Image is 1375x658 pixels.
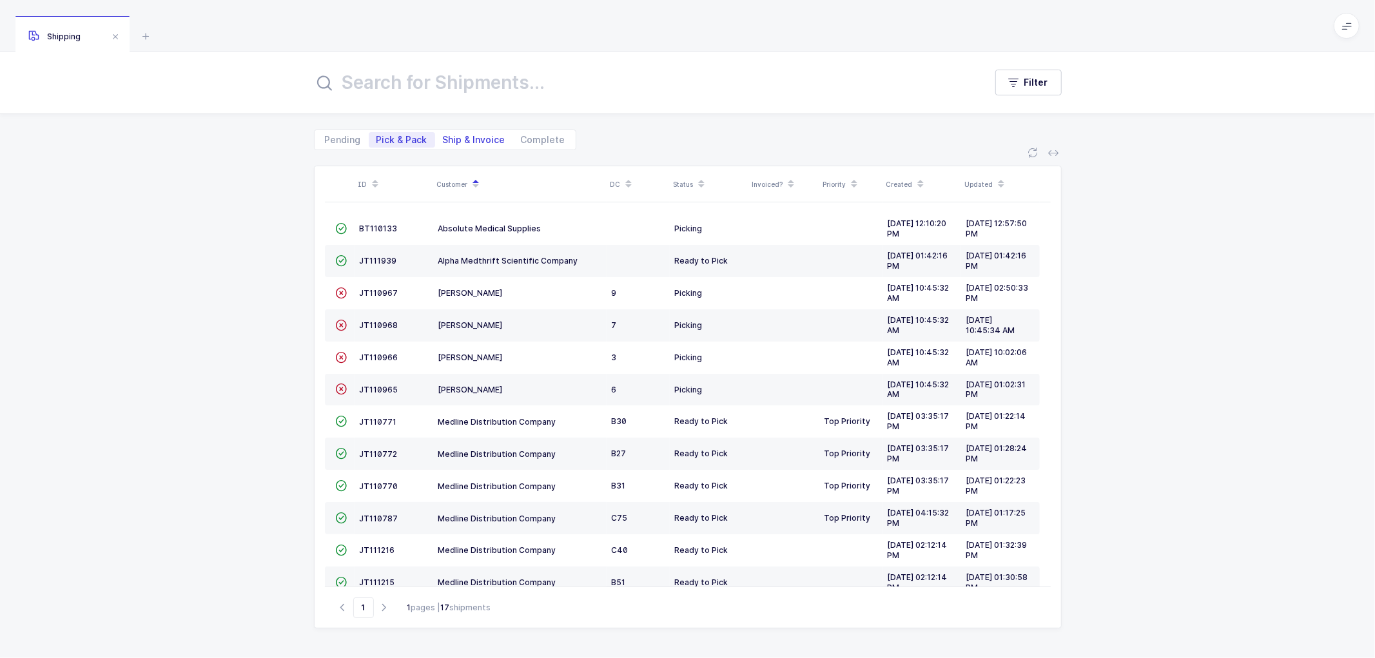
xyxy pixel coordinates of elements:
[888,572,948,592] span: [DATE] 02:12:14 PM
[336,256,347,266] span: 
[360,320,398,330] span: JT110968
[360,288,398,298] span: JT110967
[966,283,1029,303] span: [DATE] 02:50:33 PM
[376,135,427,144] span: Pick & Pack
[336,513,347,523] span: 
[438,449,556,459] span: Medline Distribution Company
[358,173,429,195] div: ID
[441,603,450,612] b: 17
[888,347,950,367] span: [DATE] 10:45:32 AM
[886,173,957,195] div: Created
[675,481,728,490] span: Ready to Pick
[824,416,871,426] span: Top Priority
[995,70,1062,95] button: Filter
[966,218,1028,238] span: [DATE] 12:57:50 PM
[438,256,578,266] span: Alpha Medthrift Scientific Company
[888,380,950,400] span: [DATE] 10:45:32 AM
[823,173,879,195] div: Priority
[28,32,81,41] span: Shipping
[353,597,374,618] span: Go to
[675,449,728,458] span: Ready to Pick
[675,256,728,266] span: Ready to Pick
[360,256,397,266] span: JT111939
[612,481,626,490] span: B31
[438,481,556,491] span: Medline Distribution Company
[888,540,948,560] span: [DATE] 02:12:14 PM
[438,545,556,555] span: Medline Distribution Company
[966,315,1015,335] span: [DATE] 10:45:34 AM
[438,288,503,298] span: [PERSON_NAME]
[675,513,728,523] span: Ready to Pick
[360,481,398,491] span: JT110770
[612,320,617,330] span: 7
[675,224,703,233] span: Picking
[612,416,627,426] span: B30
[824,513,871,523] span: Top Priority
[612,385,617,394] span: 6
[675,577,728,587] span: Ready to Pick
[336,449,347,458] span: 
[612,545,629,555] span: C40
[888,218,947,238] span: [DATE] 12:10:20 PM
[407,602,491,614] div: pages | shipments
[336,288,347,298] span: 
[336,545,347,555] span: 
[438,514,556,523] span: Medline Distribution Company
[336,353,347,362] span: 
[360,224,398,233] span: BT110133
[610,173,666,195] div: DC
[336,384,347,394] span: 
[336,224,347,233] span: 
[612,577,626,587] span: B51
[966,380,1026,400] span: [DATE] 01:02:31 PM
[888,443,950,463] span: [DATE] 03:35:17 PM
[438,417,556,427] span: Medline Distribution Company
[966,540,1028,560] span: [DATE] 01:32:39 PM
[965,173,1036,195] div: Updated
[407,603,411,612] b: 1
[675,288,703,298] span: Picking
[336,577,347,587] span: 
[612,513,628,523] span: C75
[438,385,503,394] span: [PERSON_NAME]
[888,283,950,303] span: [DATE] 10:45:32 AM
[360,417,397,427] span: JT110771
[438,224,541,233] span: Absolute Medical Supplies
[966,443,1028,463] span: [DATE] 01:28:24 PM
[314,67,970,98] input: Search for Shipments...
[752,173,815,195] div: Invoiced?
[888,508,950,528] span: [DATE] 04:15:32 PM
[888,476,950,496] span: [DATE] 03:35:17 PM
[438,353,503,362] span: [PERSON_NAME]
[438,320,503,330] span: [PERSON_NAME]
[888,251,948,271] span: [DATE] 01:42:16 PM
[360,577,395,587] span: JT111215
[966,251,1027,271] span: [DATE] 01:42:16 PM
[966,476,1026,496] span: [DATE] 01:22:23 PM
[437,173,603,195] div: Customer
[336,320,347,330] span: 
[360,353,398,362] span: JT110966
[824,449,871,458] span: Top Priority
[612,449,627,458] span: B27
[1024,76,1048,89] span: Filter
[966,508,1026,528] span: [DATE] 01:17:25 PM
[675,545,728,555] span: Ready to Pick
[674,173,745,195] div: Status
[360,449,398,459] span: JT110772
[360,514,398,523] span: JT110787
[888,411,950,431] span: [DATE] 03:35:17 PM
[675,385,703,394] span: Picking
[443,135,505,144] span: Ship & Invoice
[336,481,347,490] span: 
[966,347,1028,367] span: [DATE] 10:02:06 AM
[675,353,703,362] span: Picking
[888,315,950,335] span: [DATE] 10:45:32 AM
[675,320,703,330] span: Picking
[612,353,617,362] span: 3
[360,385,398,394] span: JT110965
[675,416,728,426] span: Ready to Pick
[824,481,871,490] span: Top Priority
[612,288,617,298] span: 9
[325,135,361,144] span: Pending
